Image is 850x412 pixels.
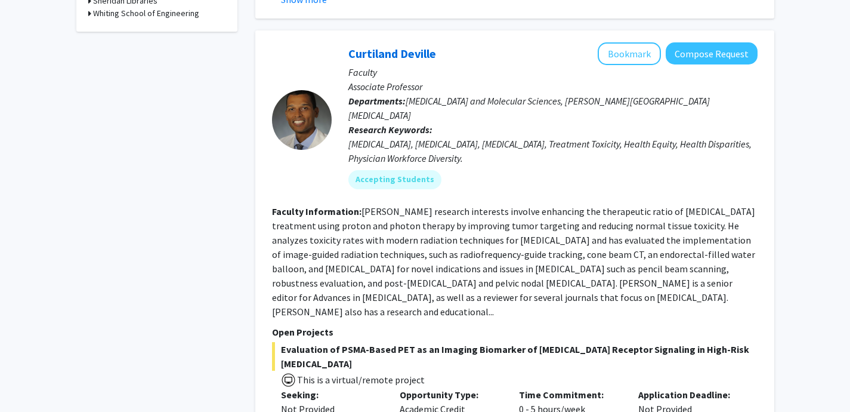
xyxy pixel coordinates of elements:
[281,388,382,402] p: Seeking:
[272,205,755,318] fg-read-more: [PERSON_NAME] research interests involve enhancing the therapeutic ratio of [MEDICAL_DATA] treatm...
[666,42,758,64] button: Compose Request to Curtiland Deville
[348,95,406,107] b: Departments:
[272,325,758,339] p: Open Projects
[638,388,740,402] p: Application Deadline:
[348,65,758,79] p: Faculty
[348,137,758,165] div: [MEDICAL_DATA], [MEDICAL_DATA], [MEDICAL_DATA], Treatment Toxicity, Health Equity, Health Dispari...
[272,205,361,217] b: Faculty Information:
[598,42,661,65] button: Add Curtiland Deville to Bookmarks
[400,388,501,402] p: Opportunity Type:
[348,79,758,94] p: Associate Professor
[348,46,436,61] a: Curtiland Deville
[519,388,620,402] p: Time Commitment:
[296,374,425,386] span: This is a virtual/remote project
[348,170,441,189] mat-chip: Accepting Students
[348,95,710,121] span: [MEDICAL_DATA] and Molecular Sciences, [PERSON_NAME][GEOGRAPHIC_DATA][MEDICAL_DATA]
[348,124,432,136] b: Research Keywords:
[9,358,51,403] iframe: Chat
[93,7,199,20] h3: Whiting School of Engineering
[272,342,758,371] span: Evaluation of PSMA-Based PET as an Imaging Biomarker of [MEDICAL_DATA] Receptor Signaling in High...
